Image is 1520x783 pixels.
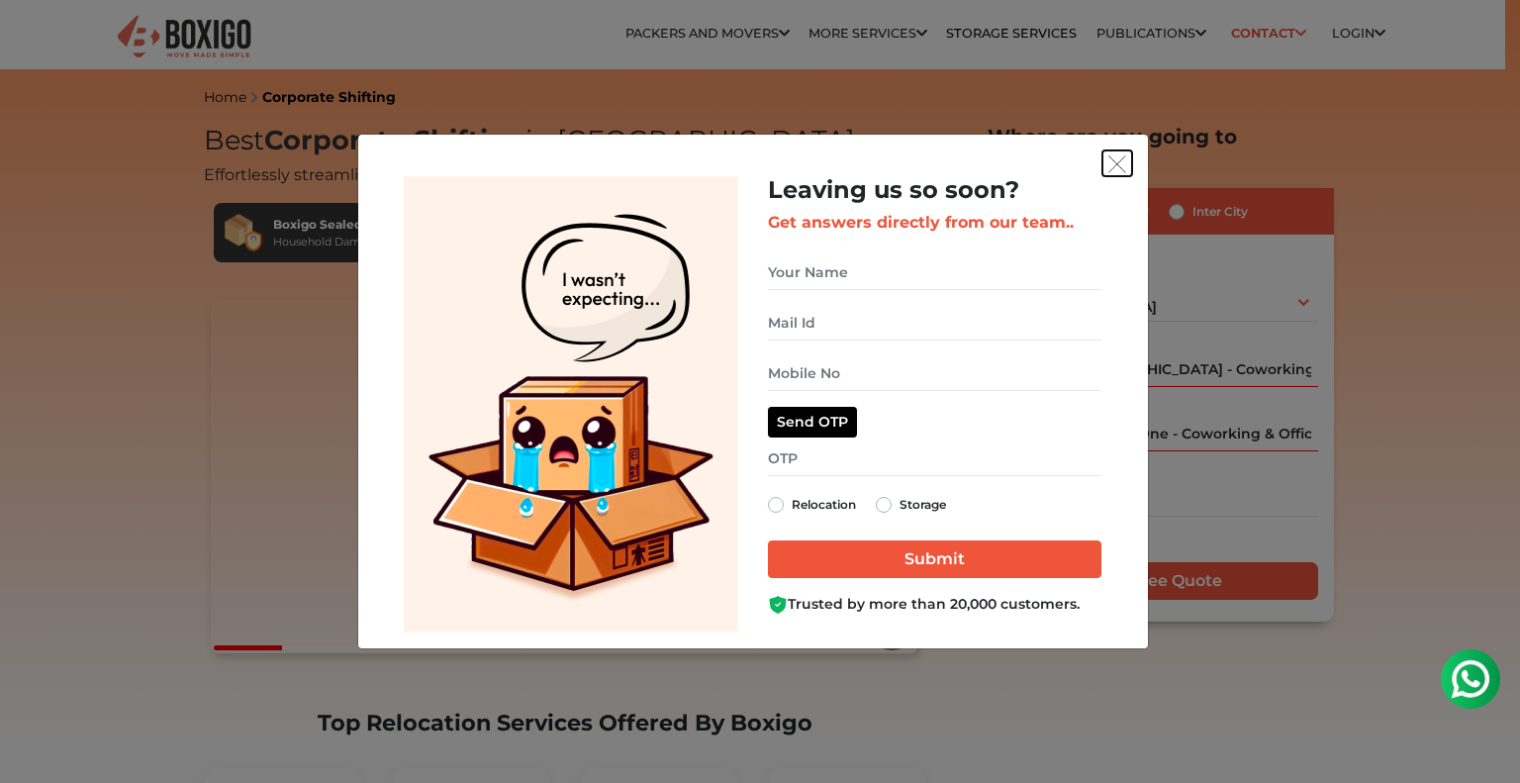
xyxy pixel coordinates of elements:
[792,493,856,517] label: Relocation
[900,493,946,517] label: Storage
[768,407,857,438] button: Send OTP
[768,356,1101,391] input: Mobile No
[404,176,738,633] img: Lead Welcome Image
[768,595,788,615] img: Boxigo Customer Shield
[768,306,1101,341] input: Mail Id
[768,176,1101,205] h2: Leaving us so soon?
[768,594,1101,615] div: Trusted by more than 20,000 customers.
[1108,155,1126,173] img: exit
[768,213,1101,232] h3: Get answers directly from our team..
[768,255,1101,290] input: Your Name
[20,20,59,59] img: whatsapp-icon.svg
[768,441,1101,476] input: OTP
[768,540,1101,578] input: Submit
